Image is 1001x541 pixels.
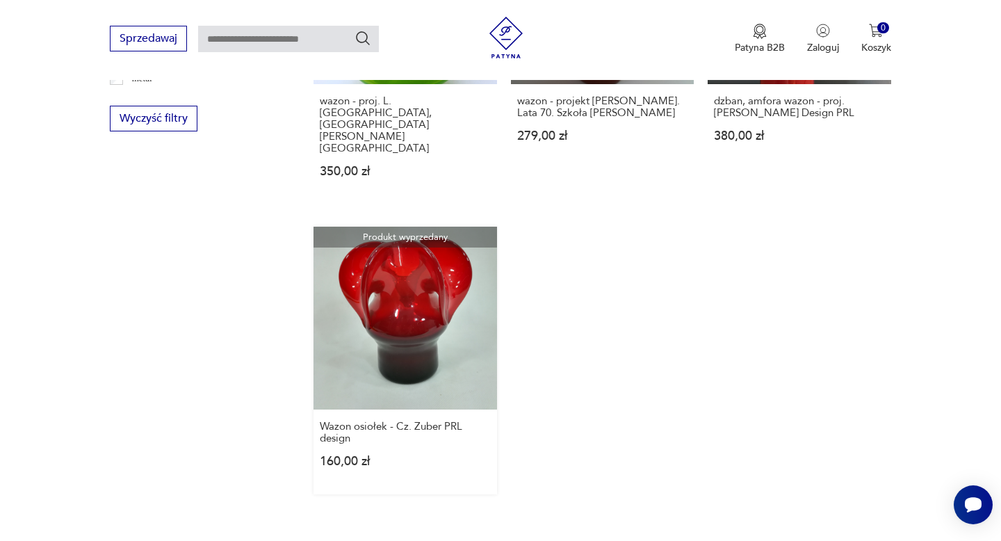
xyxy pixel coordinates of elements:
[861,41,891,54] p: Koszyk
[816,24,830,38] img: Ikonka użytkownika
[735,24,785,54] a: Ikona medaluPatyna B2B
[320,421,490,444] h3: Wazon osiołek - Cz. Zuber PRL design
[110,106,197,131] button: Wyczyść filtry
[807,24,839,54] button: Zaloguj
[869,24,883,38] img: Ikona koszyka
[877,22,889,34] div: 0
[714,130,884,142] p: 380,00 zł
[954,485,993,524] iframe: Smartsupp widget button
[714,95,884,119] h3: dzban, amfora wazon - proj. [PERSON_NAME] Design PRL
[753,24,767,39] img: Ikona medalu
[110,26,187,51] button: Sprzedawaj
[320,455,490,467] p: 160,00 zł
[735,41,785,54] p: Patyna B2B
[807,41,839,54] p: Zaloguj
[485,17,527,58] img: Patyna - sklep z meblami i dekoracjami vintage
[517,130,687,142] p: 279,00 zł
[132,90,168,106] p: porcelana
[735,24,785,54] button: Patyna B2B
[517,95,687,119] h3: wazon - projekt [PERSON_NAME]. Lata 70. Szkoła [PERSON_NAME]
[110,35,187,45] a: Sprzedawaj
[320,95,490,154] h3: wazon - proj. L. [GEOGRAPHIC_DATA], [GEOGRAPHIC_DATA][PERSON_NAME] [GEOGRAPHIC_DATA]
[320,165,490,177] p: 350,00 zł
[355,30,371,47] button: Szukaj
[861,24,891,54] button: 0Koszyk
[314,227,496,494] a: Produkt wyprzedanyWazon osiołek - Cz. Zuber PRL designWazon osiołek - Cz. Zuber PRL design160,00 zł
